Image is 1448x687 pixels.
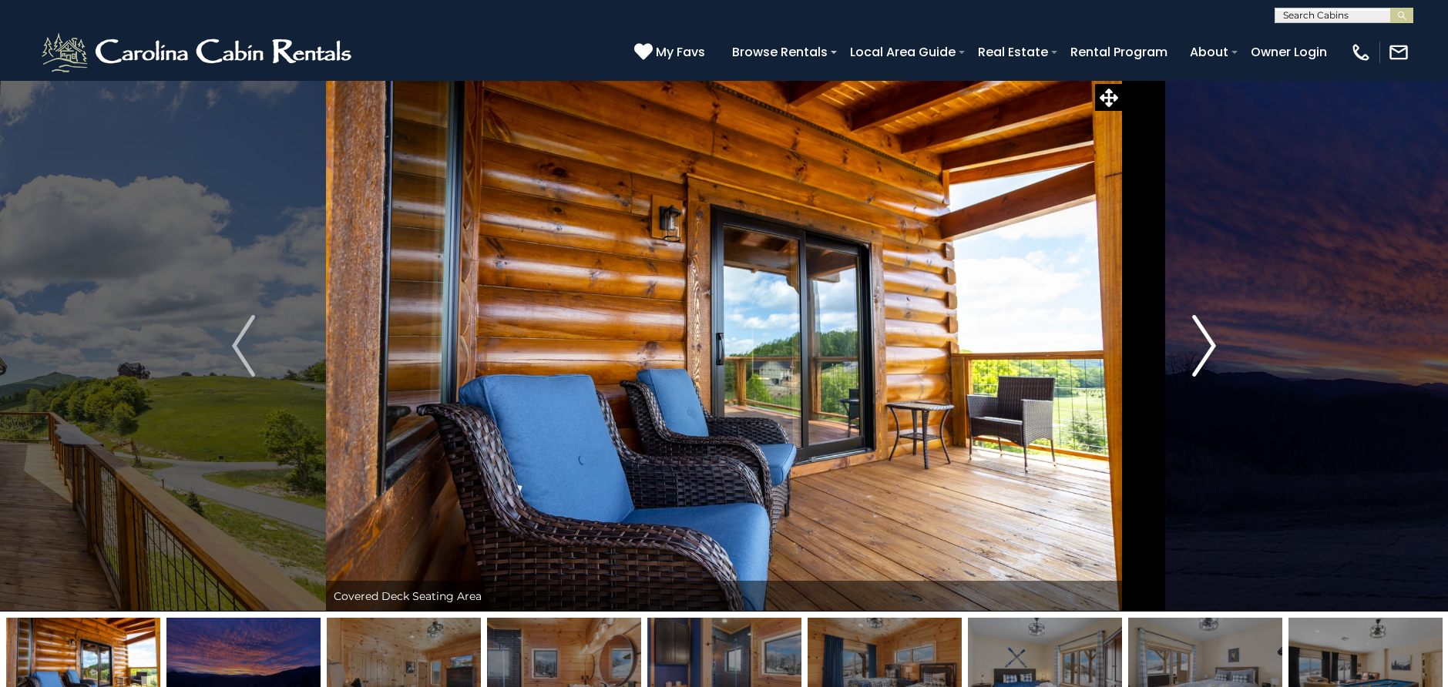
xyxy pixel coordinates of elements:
[1063,39,1175,65] a: Rental Program
[724,39,835,65] a: Browse Rentals
[842,39,963,65] a: Local Area Guide
[1350,42,1372,63] img: phone-regular-white.png
[232,315,255,377] img: arrow
[634,42,709,62] a: My Favs
[1243,39,1335,65] a: Owner Login
[1388,42,1409,63] img: mail-regular-white.png
[326,581,1122,612] div: Covered Deck Seating Area
[162,80,326,612] button: Previous
[1193,315,1216,377] img: arrow
[39,29,358,75] img: White-1-2.png
[656,42,705,62] span: My Favs
[970,39,1056,65] a: Real Estate
[1182,39,1236,65] a: About
[1122,80,1286,612] button: Next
